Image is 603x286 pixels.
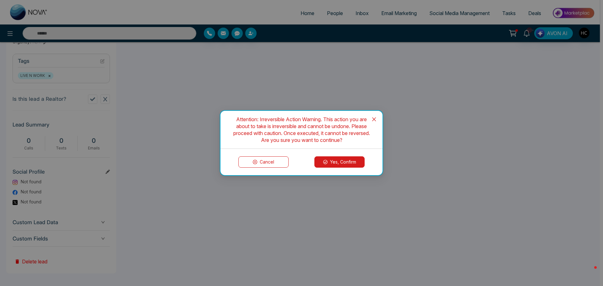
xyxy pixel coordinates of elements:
[372,117,377,122] span: close
[314,156,365,168] button: Yes, Confirm
[366,111,383,128] button: Close
[238,156,289,168] button: Cancel
[228,116,375,143] div: Attention: Irreversible Action Warning. This action you are about to take is irreversible and can...
[582,265,597,280] iframe: Intercom live chat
